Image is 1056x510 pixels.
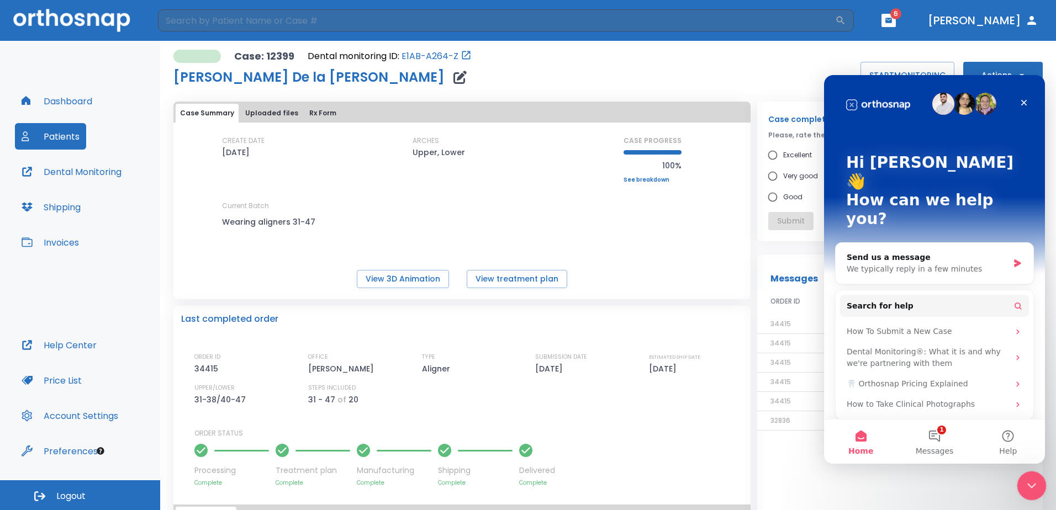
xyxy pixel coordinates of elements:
iframe: Intercom live chat [824,75,1045,464]
button: Shipping [15,194,87,220]
h1: [PERSON_NAME] De la [PERSON_NAME] [173,71,445,84]
p: Complete [194,479,269,487]
a: Invoices [15,229,86,256]
span: 32836 [770,416,790,425]
p: ARCHES [413,136,439,146]
span: Good [783,190,802,204]
button: View 3D Animation [357,270,449,288]
input: Search by Patient Name or Case # [158,9,835,31]
button: STARTMONITORING [860,62,954,88]
button: Actions [963,62,1043,88]
a: E1AB-A264-Z [402,50,458,63]
div: Open patient in dental monitoring portal [308,50,472,63]
p: of [337,393,346,406]
p: [DATE] [222,146,250,159]
p: [DATE] [649,362,680,375]
p: Complete [276,479,350,487]
span: ORDER ID [770,296,800,306]
p: [DATE] [535,362,567,375]
a: Dental Monitoring [15,158,128,185]
button: Uploaded files [241,104,303,123]
span: 34415 [770,338,791,348]
span: 34415 [770,319,791,328]
p: 31 - 47 [308,393,335,406]
p: Complete [438,479,513,487]
button: Dashboard [15,88,99,114]
p: Upper, Lower [413,146,465,159]
p: CASE PROGRESS [624,136,682,146]
button: Case Summary [176,104,239,123]
p: UPPER/LOWER [194,383,235,393]
span: Very good [783,169,818,183]
a: See breakdown [624,177,682,183]
p: Wearing aligners 31-47 [222,215,321,229]
button: Price List [15,367,88,394]
p: Processing [194,465,269,476]
p: ORDER ID [194,352,220,362]
p: [PERSON_NAME] [308,362,378,375]
p: Complete [519,479,555,487]
p: Dental monitoring ID: [308,50,399,63]
span: 34415 [770,377,791,386]
span: Logout [56,490,86,502]
p: Please, rate the result vs objective [768,130,1032,140]
p: SUBMISSION DATE [535,352,587,362]
button: [PERSON_NAME] [923,10,1043,30]
span: 6 [890,8,901,19]
span: Excellent [783,148,812,162]
button: View treatment plan [467,270,567,288]
button: Preferences [15,438,104,464]
button: Help Center [15,332,103,358]
button: Rx Form [305,104,341,123]
p: Messages [770,272,818,285]
p: CREATE DATE [222,136,265,146]
p: Last completed order [181,312,278,326]
p: 20 [349,393,358,406]
button: Account Settings [15,402,125,429]
div: Tooltip anchor [96,446,105,456]
div: tabs [176,104,748,123]
p: ORDER STATUS [194,428,743,438]
p: 34415 [194,362,222,375]
span: 34415 [770,396,791,406]
img: Orthosnap [13,9,130,31]
p: Case: 12399 [234,50,294,63]
p: TYPE [422,352,435,362]
p: 100% [624,159,682,172]
p: STEPS INCLUDED [308,383,356,393]
p: Delivered [519,465,555,476]
span: 34415 [770,358,791,367]
p: 31-38/40-47 [194,393,250,406]
p: OFFICE [308,352,328,362]
p: Complete [357,479,431,487]
button: Patients [15,123,86,150]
